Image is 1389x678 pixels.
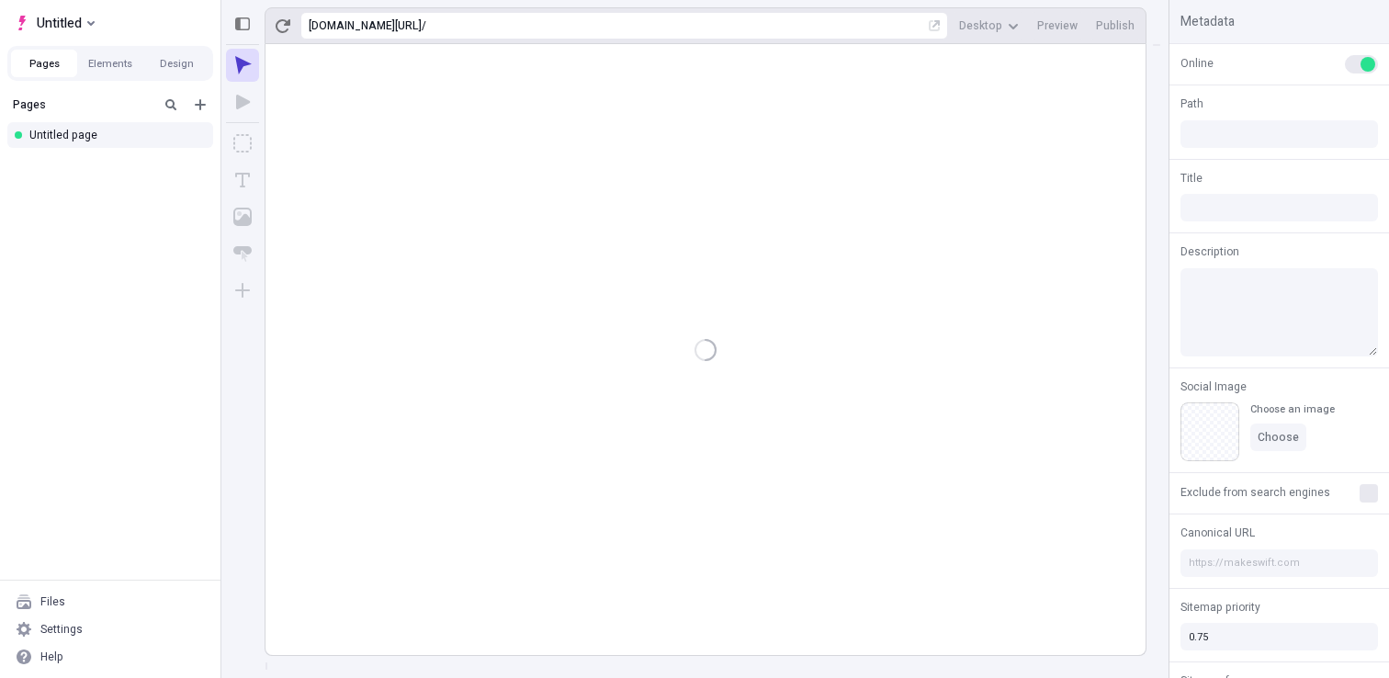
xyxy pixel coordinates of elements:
button: Pages [11,50,77,77]
span: Social Image [1180,379,1247,395]
div: Choose an image [1250,402,1335,416]
button: Desktop [952,12,1026,40]
span: Description [1180,243,1239,260]
button: Design [143,50,209,77]
span: Preview [1037,18,1078,33]
button: Choose [1250,424,1306,451]
span: Title [1180,170,1203,186]
span: Canonical URL [1180,525,1255,541]
div: Settings [40,622,83,637]
button: Add new [189,94,211,116]
span: Path [1180,96,1203,112]
button: Box [226,127,259,160]
div: [URL][DOMAIN_NAME] [309,18,422,33]
input: https://makeswift.com [1180,549,1378,577]
div: Help [40,650,63,664]
span: Desktop [959,18,1002,33]
span: Publish [1096,18,1135,33]
span: Sitemap priority [1180,599,1260,616]
button: Text [226,164,259,197]
div: Files [40,594,65,609]
div: Untitled page [29,128,198,142]
button: Select site [7,9,102,37]
button: Elements [77,50,143,77]
span: Choose [1258,430,1299,445]
div: Pages [13,97,152,112]
button: Image [226,200,259,233]
span: Untitled [37,12,82,34]
button: Button [226,237,259,270]
span: Online [1180,55,1214,72]
div: / [422,18,426,33]
button: Preview [1030,12,1085,40]
button: Publish [1089,12,1142,40]
span: Exclude from search engines [1180,484,1330,501]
